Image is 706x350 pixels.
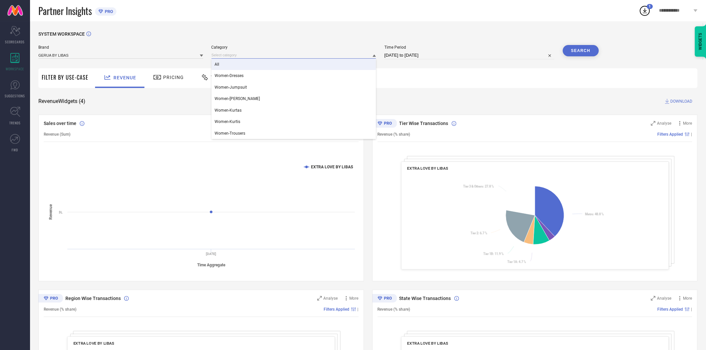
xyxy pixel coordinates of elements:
text: : 6.7 % [470,231,487,235]
span: Women-Trousers [215,131,246,136]
div: Premium [372,294,397,304]
div: All [212,59,376,70]
span: SCORECARDS [5,39,25,44]
span: Filters Applied [324,307,350,312]
div: Women-Kurtis [212,116,376,127]
span: More [683,121,692,126]
text: EXTRA LOVE BY LIBAS [311,165,353,169]
text: : 48.8 % [585,212,604,216]
span: Revenue (Sum) [44,132,70,137]
span: 1 [649,4,651,9]
text: : 4.7 % [507,260,526,264]
tspan: Tier 1B [483,252,493,256]
svg: Zoom [317,296,322,301]
span: Traffic [211,75,232,80]
div: Women-Kurta Sets [212,93,376,104]
span: Filter By Use-Case [42,73,88,81]
div: Women-Dresses [212,70,376,81]
text: : 11.9 % [483,252,503,256]
span: Sales over time [44,121,76,126]
span: More [683,296,692,301]
span: | [358,307,359,312]
span: DOWNLOAD [671,98,693,105]
span: Analyse [324,296,338,301]
span: Women-[PERSON_NAME] [215,96,260,101]
span: State Wise Transactions [399,296,451,301]
span: SUGGESTIONS [5,93,25,98]
span: SYSTEM WORKSPACE [38,31,85,37]
tspan: Tier 1A [507,260,517,264]
span: WORKSPACE [6,66,24,71]
text: [DATE] [206,252,217,256]
div: Open download list [639,5,651,17]
span: | [691,307,692,312]
span: EXTRA LOVE BY LIBAS [73,341,114,346]
span: Women-Jumpsuit [215,85,247,90]
span: Region Wise Transactions [65,296,121,301]
span: Tier Wise Transactions [399,121,448,126]
span: Revenue (% share) [378,132,410,137]
text: 3L [59,210,63,214]
input: Select category [212,52,376,59]
span: Partner Insights [38,4,92,18]
span: Time Period [384,45,555,50]
span: Women-Dresses [215,73,244,78]
span: Filters Applied [658,307,683,312]
div: Women-Jumpsuit [212,82,376,93]
tspan: Metro [585,212,593,216]
tspan: Tier 3 & Others [463,185,483,188]
button: Search [563,45,599,56]
div: Women-Kurtas [212,105,376,116]
tspan: Revenue [48,204,53,220]
input: Select time period [384,51,555,59]
span: Brand [38,45,203,50]
span: | [691,132,692,137]
svg: Zoom [651,121,656,126]
svg: Zoom [651,296,656,301]
span: Revenue (% share) [44,307,76,312]
text: : 27.8 % [463,185,494,188]
span: Revenue [113,75,136,80]
div: Premium [38,294,63,304]
tspan: Time Aggregate [197,263,226,267]
span: Women-Kurtas [215,108,242,113]
span: Category [212,45,376,50]
span: FWD [12,147,18,152]
tspan: Tier 2 [470,231,478,235]
span: Filters Applied [658,132,683,137]
span: Pricing [163,75,184,80]
span: Revenue Widgets ( 4 ) [38,98,85,105]
div: Women-Trousers [212,128,376,139]
span: All [215,62,220,67]
span: TRENDS [9,120,21,125]
span: More [350,296,359,301]
span: Women-Kurtis [215,119,241,124]
span: Analyse [657,121,672,126]
span: PRO [103,9,113,14]
span: EXTRA LOVE BY LIBAS [407,166,448,171]
span: Revenue (% share) [378,307,410,312]
span: Analyse [657,296,672,301]
span: EXTRA LOVE BY LIBAS [407,341,448,346]
div: Premium [372,119,397,129]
